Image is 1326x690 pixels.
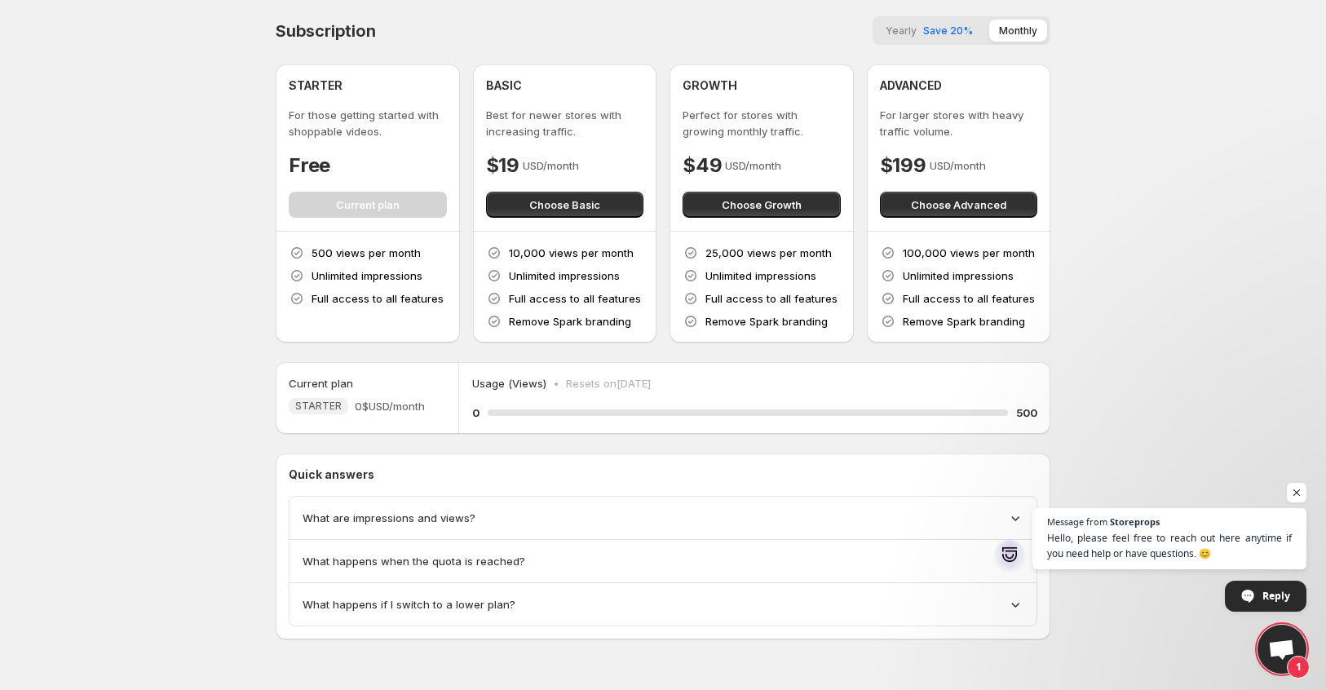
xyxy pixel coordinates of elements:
span: 0$ USD/month [355,398,425,414]
span: 1 [1287,656,1310,679]
p: USD/month [523,157,579,174]
span: Yearly [886,24,917,37]
span: Reply [1262,582,1290,610]
h4: Subscription [276,21,376,41]
button: Choose Growth [683,192,841,218]
p: Unlimited impressions [312,268,422,284]
h4: STARTER [289,77,343,94]
p: Full access to all features [705,290,838,307]
button: Choose Basic [486,192,644,218]
h4: $19 [486,153,519,179]
p: Full access to all features [509,290,641,307]
h5: 500 [1016,405,1037,421]
p: Remove Spark branding [903,313,1025,330]
p: Resets on [DATE] [566,375,651,391]
span: What happens if I switch to a lower plan? [303,596,515,613]
p: Unlimited impressions [705,268,816,284]
p: Full access to all features [903,290,1035,307]
p: Remove Spark branding [705,313,828,330]
h4: ADVANCED [880,77,942,94]
p: • [553,375,559,391]
p: Usage (Views) [472,375,546,391]
span: Message from [1047,517,1107,526]
p: Unlimited impressions [903,268,1014,284]
p: 25,000 views per month [705,245,832,261]
h4: $199 [880,153,926,179]
a: Open chat [1257,625,1306,674]
p: For those getting started with shoppable videos. [289,107,447,139]
p: Unlimited impressions [509,268,620,284]
h4: GROWTH [683,77,737,94]
span: What happens when the quota is reached? [303,553,525,569]
span: What are impressions and views? [303,510,475,526]
h4: Free [289,153,330,179]
span: Choose Basic [529,197,600,213]
p: For larger stores with heavy traffic volume. [880,107,1038,139]
p: Full access to all features [312,290,444,307]
span: STARTER [295,400,342,413]
span: Choose Growth [722,197,802,213]
p: USD/month [725,157,781,174]
button: Choose Advanced [880,192,1038,218]
span: Choose Advanced [911,197,1006,213]
span: Hello, please feel free to reach out here anytime if you need help or have questions. 😊 [1047,530,1292,561]
p: Best for newer stores with increasing traffic. [486,107,644,139]
button: Monthly [989,20,1047,42]
h5: Current plan [289,375,353,391]
p: Remove Spark branding [509,313,631,330]
h5: 0 [472,405,480,421]
p: Quick answers [289,467,1037,483]
p: Perfect for stores with growing monthly traffic. [683,107,841,139]
button: YearlySave 20% [876,20,983,42]
span: Save 20% [923,24,973,37]
p: 10,000 views per month [509,245,634,261]
h4: $49 [683,153,722,179]
p: 500 views per month [312,245,421,261]
h4: BASIC [486,77,522,94]
span: Storeprops [1110,517,1160,526]
p: USD/month [930,157,986,174]
p: 100,000 views per month [903,245,1035,261]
